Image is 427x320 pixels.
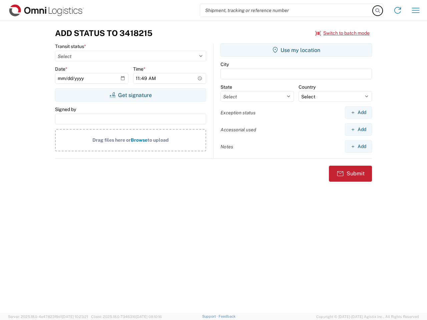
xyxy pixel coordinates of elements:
[91,315,162,319] span: Client: 2025.18.0-7346316
[221,84,232,90] label: State
[221,43,372,57] button: Use my location
[221,110,256,116] label: Exception status
[315,28,370,39] button: Switch to batch mode
[62,315,88,319] span: [DATE] 10:23:21
[345,123,372,136] button: Add
[221,61,229,67] label: City
[136,315,162,319] span: [DATE] 08:10:16
[55,28,152,38] h3: Add Status to 3418215
[133,66,145,72] label: Time
[299,84,316,90] label: Country
[200,4,373,17] input: Shipment, tracking or reference number
[8,315,88,319] span: Server: 2025.18.0-4e47823f9d1
[55,106,76,112] label: Signed by
[55,88,206,102] button: Get signature
[345,140,372,153] button: Add
[345,106,372,119] button: Add
[221,144,233,150] label: Notes
[219,314,236,318] a: Feedback
[221,127,256,133] label: Accessorial used
[55,66,67,72] label: Date
[131,137,147,143] span: Browse
[202,314,219,318] a: Support
[316,314,419,320] span: Copyright © [DATE]-[DATE] Agistix Inc., All Rights Reserved
[55,43,86,49] label: Transit status
[147,137,169,143] span: to upload
[92,137,131,143] span: Drag files here or
[329,166,372,182] button: Submit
